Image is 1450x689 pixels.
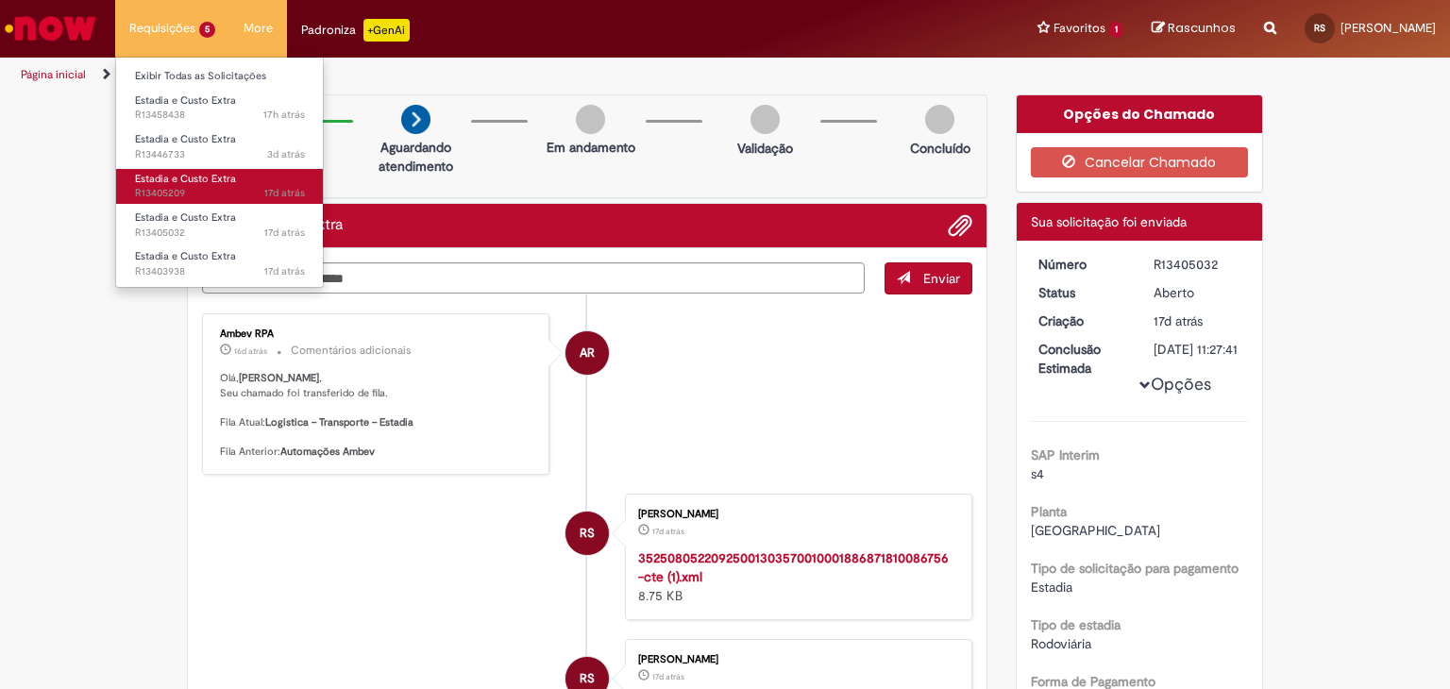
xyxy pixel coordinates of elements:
time: 28/08/2025 14:56:13 [263,108,305,122]
time: 12/08/2025 16:47:02 [264,186,305,200]
span: 17d atrás [264,226,305,240]
span: 17d atrás [1154,312,1203,329]
span: Estadia e Custo Extra [135,132,236,146]
dt: Status [1024,283,1140,302]
span: R13458438 [135,108,305,123]
small: Comentários adicionais [291,343,412,359]
b: Logistica – Transporte – Estadia [265,415,413,429]
dt: Número [1024,255,1140,274]
span: [GEOGRAPHIC_DATA] [1031,522,1160,539]
p: Em andamento [547,138,635,157]
button: Adicionar anexos [948,213,972,238]
span: Sua solicitação foi enviada [1031,213,1187,230]
span: 1 [1109,22,1123,38]
p: Aguardando atendimento [370,138,462,176]
span: R13446733 [135,147,305,162]
span: [PERSON_NAME] [1340,20,1436,36]
a: Aberto R13403938 : Estadia e Custo Extra [116,246,324,281]
span: AR [580,330,595,376]
span: s4 [1031,465,1044,482]
span: 16d atrás [234,345,267,357]
time: 12/08/2025 14:32:02 [264,264,305,278]
time: 12/08/2025 16:12:22 [652,671,684,682]
span: Enviar [923,270,960,287]
time: 12/08/2025 16:13:06 [652,526,684,537]
span: R13405032 [135,226,305,241]
span: 17d atrás [652,526,684,537]
b: SAP Interim [1031,446,1100,463]
span: R13405209 [135,186,305,201]
div: [PERSON_NAME] [638,654,953,665]
span: 5 [199,22,215,38]
div: 8.75 KB [638,548,953,605]
span: RS [580,511,595,556]
span: Requisições [129,19,195,38]
span: 17d atrás [652,671,684,682]
span: 17d atrás [264,186,305,200]
ul: Trilhas de página [14,58,953,92]
div: Padroniza [301,19,410,42]
div: Ambev RPA [220,328,534,340]
div: [PERSON_NAME] [638,509,953,520]
img: ServiceNow [2,9,99,47]
span: 3d atrás [267,147,305,161]
span: Estadia e Custo Extra [135,172,236,186]
p: Olá, , Seu chamado foi transferido de fila. Fila Atual: Fila Anterior: [220,371,534,460]
img: img-circle-grey.png [576,105,605,134]
span: More [244,19,273,38]
time: 13/08/2025 19:03:19 [234,345,267,357]
a: 35250805220925001303570010001886871810086756-cte (1).xml [638,549,949,585]
span: Estadia e Custo Extra [135,249,236,263]
div: Aberto [1154,283,1241,302]
span: RS [1314,22,1325,34]
span: Estadia e Custo Extra [135,210,236,225]
a: Página inicial [21,67,86,82]
a: Aberto R13458438 : Estadia e Custo Extra [116,91,324,126]
time: 26/08/2025 08:42:28 [267,147,305,161]
b: [PERSON_NAME] [239,371,319,385]
a: Aberto R13446733 : Estadia e Custo Extra [116,129,324,164]
button: Cancelar Chamado [1031,147,1249,177]
b: Automações Ambev [280,445,375,459]
time: 12/08/2025 16:27:36 [1154,312,1203,329]
b: Tipo de estadia [1031,616,1121,633]
b: Tipo de solicitação para pagamento [1031,560,1239,577]
div: Opções do Chamado [1017,95,1263,133]
p: Validação [737,139,793,158]
span: Rodoviária [1031,635,1091,652]
span: Estadia e Custo Extra [135,93,236,108]
p: Concluído [910,139,970,158]
span: 17d atrás [264,264,305,278]
img: img-circle-grey.png [925,105,954,134]
img: img-circle-grey.png [750,105,780,134]
div: 12/08/2025 16:27:36 [1154,311,1241,330]
a: Aberto R13405032 : Estadia e Custo Extra [116,208,324,243]
div: RAFAEL SANDRINO [565,512,609,555]
ul: Requisições [115,57,324,288]
span: 17h atrás [263,108,305,122]
p: +GenAi [363,19,410,42]
div: Ambev RPA [565,331,609,375]
dt: Criação [1024,311,1140,330]
a: Aberto R13405209 : Estadia e Custo Extra [116,169,324,204]
textarea: Digite sua mensagem aqui... [202,262,865,294]
span: Favoritos [1054,19,1105,38]
img: arrow-next.png [401,105,430,134]
a: Rascunhos [1152,20,1236,38]
span: R13403938 [135,264,305,279]
span: Estadia [1031,579,1072,596]
dt: Conclusão Estimada [1024,340,1140,378]
button: Enviar [885,262,972,294]
time: 12/08/2025 16:27:37 [264,226,305,240]
b: Planta [1031,503,1067,520]
span: Rascunhos [1168,19,1236,37]
div: [DATE] 11:27:41 [1154,340,1241,359]
div: R13405032 [1154,255,1241,274]
a: Exibir Todas as Solicitações [116,66,324,87]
